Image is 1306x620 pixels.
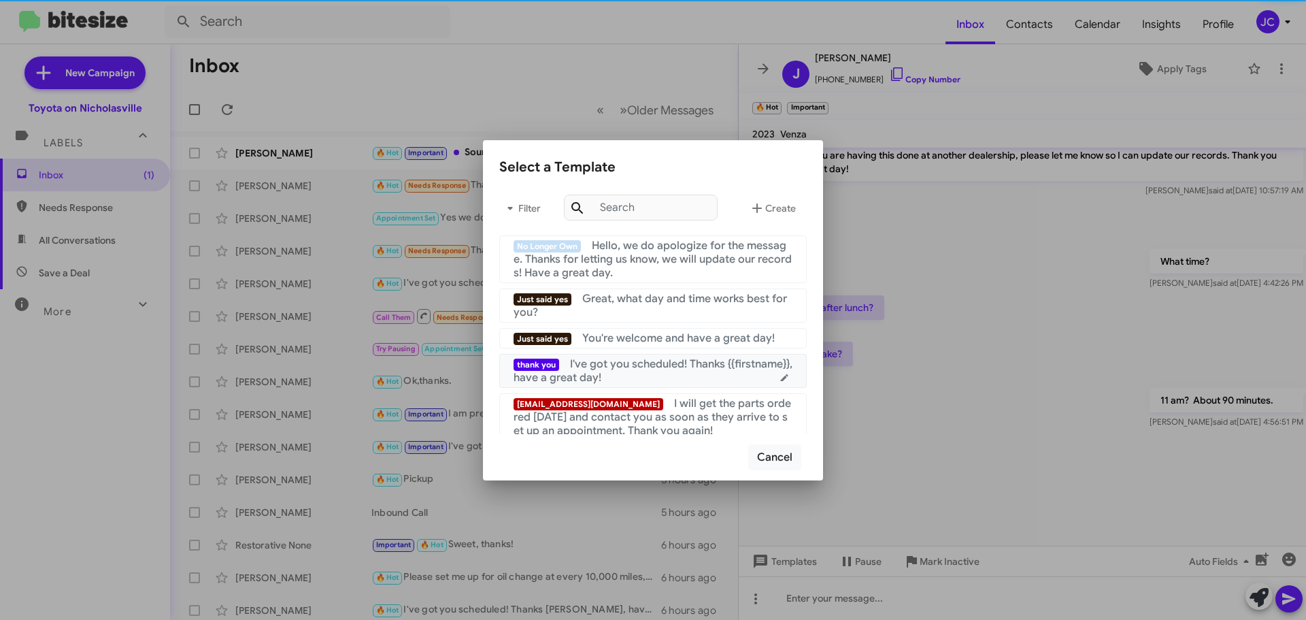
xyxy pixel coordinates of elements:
span: [EMAIL_ADDRESS][DOMAIN_NAME] [514,398,663,410]
span: No Longer Own [514,240,581,252]
span: Just said yes [514,293,571,306]
span: Great, what day and time works best for you? [514,292,787,319]
span: Just said yes [514,333,571,345]
span: You're welcome and have a great day! [582,331,775,345]
span: I've got you scheduled! Thanks {{firstname}}, have a great day! [514,357,792,385]
span: thank you [514,359,559,371]
span: I will get the parts ordered [DATE] and contact you as soon as they arrive to set up an appointme... [514,397,791,438]
span: Hello, we do apologize for the message. Thanks for letting us know, we will update our records! H... [514,239,792,280]
button: Filter [499,192,543,225]
button: Cancel [748,444,801,470]
button: Create [738,192,807,225]
span: Create [749,196,796,221]
input: Search [564,195,718,221]
span: Filter [499,196,543,221]
div: Select a Template [499,157,807,178]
